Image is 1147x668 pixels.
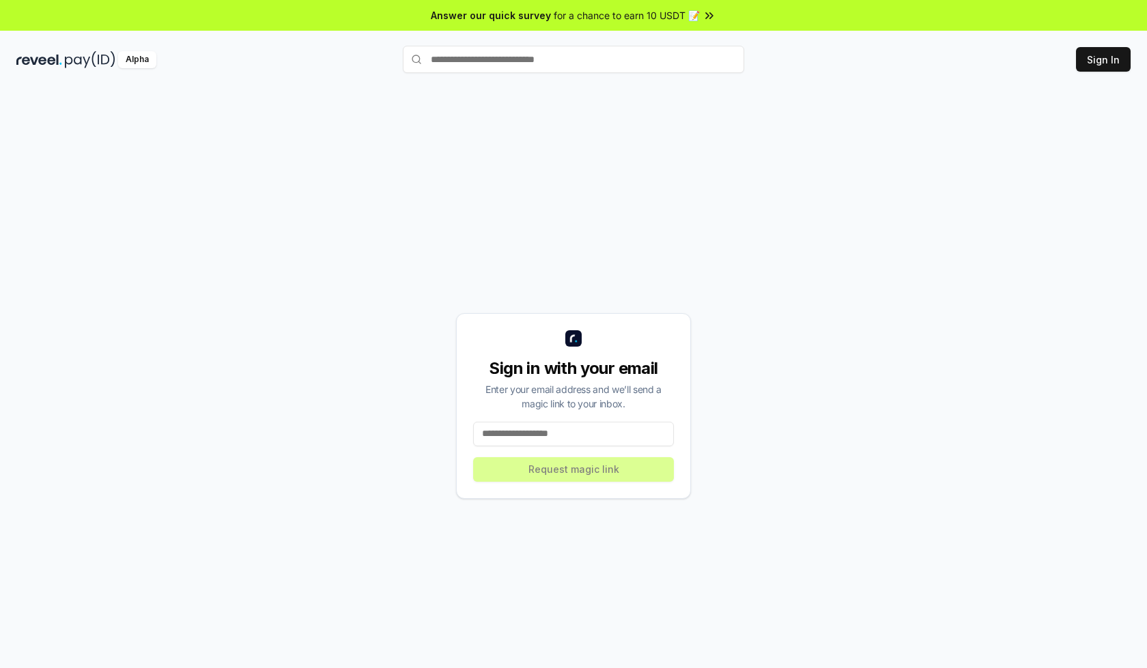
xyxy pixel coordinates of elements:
[1076,47,1131,72] button: Sign In
[554,8,700,23] span: for a chance to earn 10 USDT 📝
[65,51,115,68] img: pay_id
[431,8,551,23] span: Answer our quick survey
[118,51,156,68] div: Alpha
[473,382,674,411] div: Enter your email address and we’ll send a magic link to your inbox.
[473,358,674,379] div: Sign in with your email
[16,51,62,68] img: reveel_dark
[565,330,582,347] img: logo_small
